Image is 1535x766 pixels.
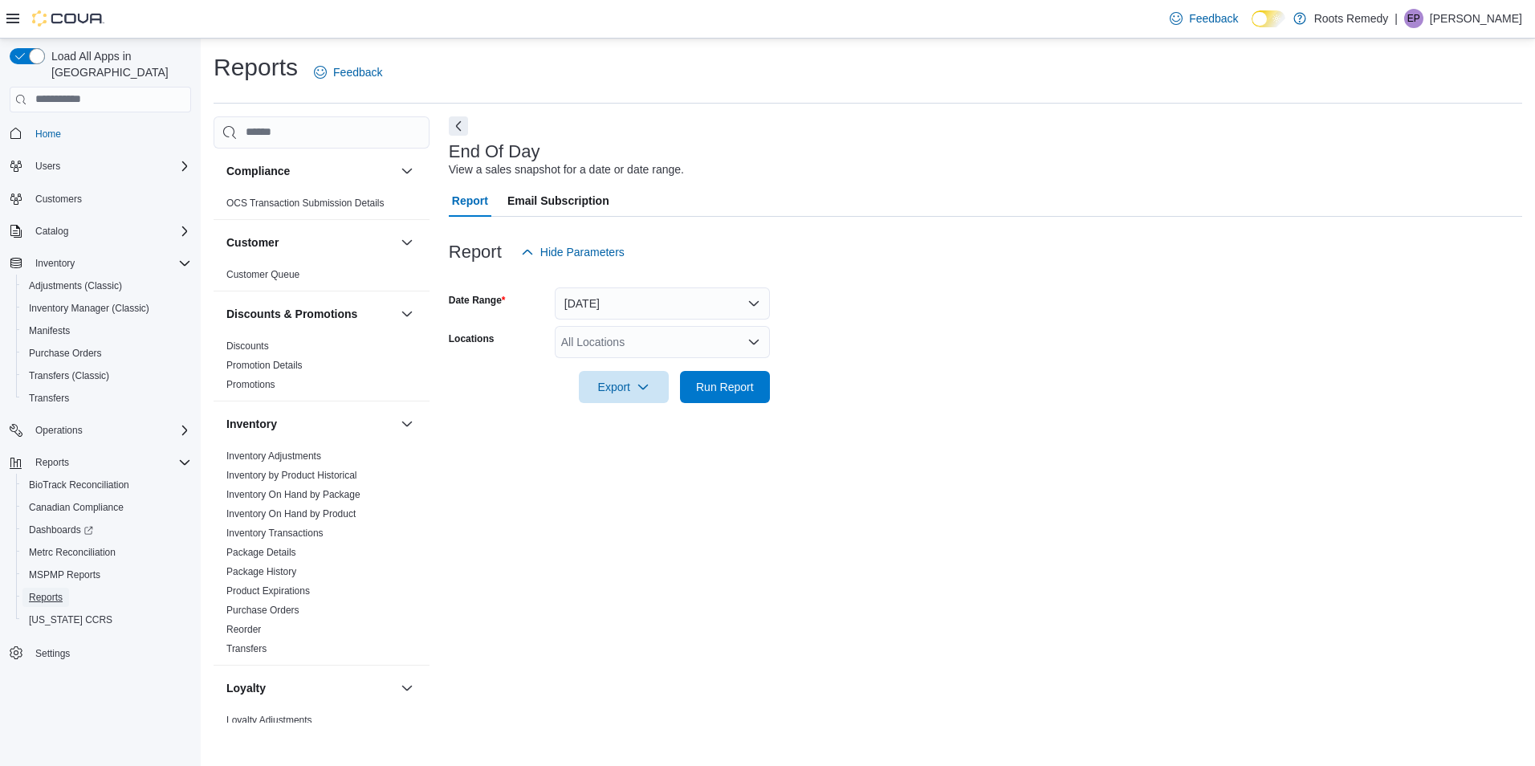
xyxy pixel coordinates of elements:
[29,157,67,176] button: Users
[226,416,277,432] h3: Inventory
[226,306,357,322] h3: Discounts & Promotions
[3,155,197,177] button: Users
[22,344,191,363] span: Purchase Orders
[226,585,310,597] a: Product Expirations
[35,193,82,206] span: Customers
[1404,9,1423,28] div: Eyisha Poole
[226,340,269,352] a: Discounts
[226,198,385,209] a: OCS Transaction Submission Details
[226,269,299,280] a: Customer Queue
[1430,9,1522,28] p: [PERSON_NAME]
[16,519,197,541] a: Dashboards
[226,360,303,371] a: Promotion Details
[32,10,104,26] img: Cova
[35,160,60,173] span: Users
[3,641,197,664] button: Settings
[226,268,299,281] span: Customer Queue
[29,501,124,514] span: Canadian Compliance
[226,507,356,520] span: Inventory On Hand by Product
[307,56,389,88] a: Feedback
[1314,9,1389,28] p: Roots Remedy
[226,623,261,636] span: Reorder
[226,163,290,179] h3: Compliance
[29,369,109,382] span: Transfers (Classic)
[22,366,191,385] span: Transfers (Classic)
[226,508,356,519] a: Inventory On Hand by Product
[1407,9,1420,28] span: EP
[29,524,93,536] span: Dashboards
[226,306,394,322] button: Discounts & Promotions
[29,222,191,241] span: Catalog
[22,344,108,363] a: Purchase Orders
[579,371,669,403] button: Export
[226,605,299,616] a: Purchase Orders
[226,359,303,372] span: Promotion Details
[22,588,69,607] a: Reports
[29,254,191,273] span: Inventory
[16,320,197,342] button: Manifests
[35,225,68,238] span: Catalog
[449,294,506,307] label: Date Range
[226,680,266,696] h3: Loyalty
[226,566,296,577] a: Package History
[214,51,298,84] h1: Reports
[22,610,119,630] a: [US_STATE] CCRS
[226,416,394,432] button: Inventory
[214,446,430,665] div: Inventory
[16,387,197,409] button: Transfers
[226,489,360,500] a: Inventory On Hand by Package
[214,265,430,291] div: Customer
[555,287,770,320] button: [DATE]
[214,711,430,756] div: Loyalty
[29,644,76,663] a: Settings
[29,222,75,241] button: Catalog
[29,189,191,209] span: Customers
[226,488,360,501] span: Inventory On Hand by Package
[29,421,89,440] button: Operations
[226,546,296,559] span: Package Details
[747,336,760,348] button: Open list of options
[397,233,417,252] button: Customer
[226,624,261,635] a: Reorder
[16,342,197,365] button: Purchase Orders
[226,379,275,390] a: Promotions
[515,236,631,268] button: Hide Parameters
[16,496,197,519] button: Canadian Compliance
[16,275,197,297] button: Adjustments (Classic)
[1189,10,1238,26] span: Feedback
[3,187,197,210] button: Customers
[22,588,191,607] span: Reports
[22,475,136,495] a: BioTrack Reconciliation
[22,520,191,540] span: Dashboards
[29,189,88,209] a: Customers
[29,421,191,440] span: Operations
[214,336,430,401] div: Discounts & Promotions
[397,678,417,698] button: Loyalty
[29,613,112,626] span: [US_STATE] CCRS
[29,568,100,581] span: MSPMP Reports
[226,450,321,462] a: Inventory Adjustments
[226,234,279,251] h3: Customer
[35,128,61,141] span: Home
[226,528,324,539] a: Inventory Transactions
[226,234,394,251] button: Customer
[22,299,156,318] a: Inventory Manager (Classic)
[226,378,275,391] span: Promotions
[16,297,197,320] button: Inventory Manager (Classic)
[696,379,754,395] span: Run Report
[1252,10,1285,27] input: Dark Mode
[397,304,417,324] button: Discounts & Promotions
[16,586,197,609] button: Reports
[22,276,191,295] span: Adjustments (Classic)
[1163,2,1244,35] a: Feedback
[29,392,69,405] span: Transfers
[449,332,495,345] label: Locations
[22,565,191,585] span: MSPMP Reports
[449,116,468,136] button: Next
[16,541,197,564] button: Metrc Reconciliation
[3,419,197,442] button: Operations
[35,257,75,270] span: Inventory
